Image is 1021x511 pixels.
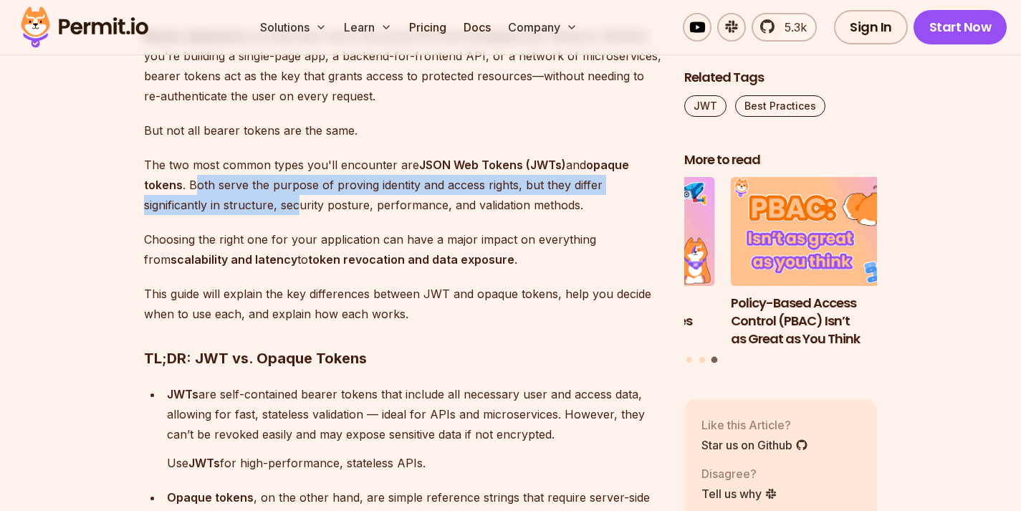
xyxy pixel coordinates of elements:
div: Posts [684,178,878,366]
button: Solutions [254,13,332,42]
li: 2 of 3 [522,178,715,348]
strong: JWTs [188,456,220,470]
a: Docs [458,13,497,42]
img: Permit logo [14,3,155,52]
p: Choosing the right one for your application can have a major impact on everything from to . [144,229,661,269]
strong: JWTs [167,387,198,401]
strong: token revocation and data exposure [308,252,514,267]
strong: Opaque tokens [167,490,254,505]
h3: Policy-Based Access Control (PBAC) Isn’t as Great as You Think [731,295,924,348]
img: Policy-Based Access Control (PBAC) Isn’t as Great as You Think [731,178,924,287]
p: play an important role in securing APIs and managing user sessions. Whether you're building a sin... [144,26,661,106]
button: Go to slide 2 [699,357,705,363]
p: Like this Article? [701,416,808,434]
p: are self-contained bearer tokens that include all necessary user and access data, allowing for fa... [167,384,661,444]
a: Best Practices [735,95,825,117]
strong: scalability and latency [171,252,297,267]
strong: opaque tokens [144,158,629,192]
span: 5.3k [776,19,807,36]
button: Learn [338,13,398,42]
p: The two most common types you'll encounter are and . Both serve the purpose of proving identity a... [144,155,661,215]
p: But not all bearer tokens are the same. [144,120,661,140]
p: Use for high-performance, stateless APIs. [167,453,661,473]
button: Company [502,13,583,42]
p: This guide will explain the key differences between JWT and opaque tokens, help you decide when t... [144,284,661,324]
li: 3 of 3 [731,178,924,348]
button: Go to slide 1 [686,357,692,363]
p: Disagree? [701,465,777,482]
a: Star us on Github [701,436,808,454]
h3: How to Use JWTs for Authorization: Best Practices and Common Mistakes [522,295,715,348]
a: Pricing [403,13,452,42]
img: How to Use JWTs for Authorization: Best Practices and Common Mistakes [522,178,715,287]
a: Tell us why [701,485,777,502]
button: Go to slide 3 [711,357,718,363]
a: Policy-Based Access Control (PBAC) Isn’t as Great as You ThinkPolicy-Based Access Control (PBAC) ... [731,178,924,348]
a: Start Now [914,10,1007,44]
a: 5.3k [752,13,817,42]
a: Sign In [834,10,908,44]
h2: Related Tags [684,69,878,87]
strong: TL;DR: JWT vs. Opaque Tokens [144,350,367,367]
a: JWT [684,95,727,117]
strong: JSON Web Tokens (JWTs) [419,158,566,172]
h2: More to read [684,151,878,169]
